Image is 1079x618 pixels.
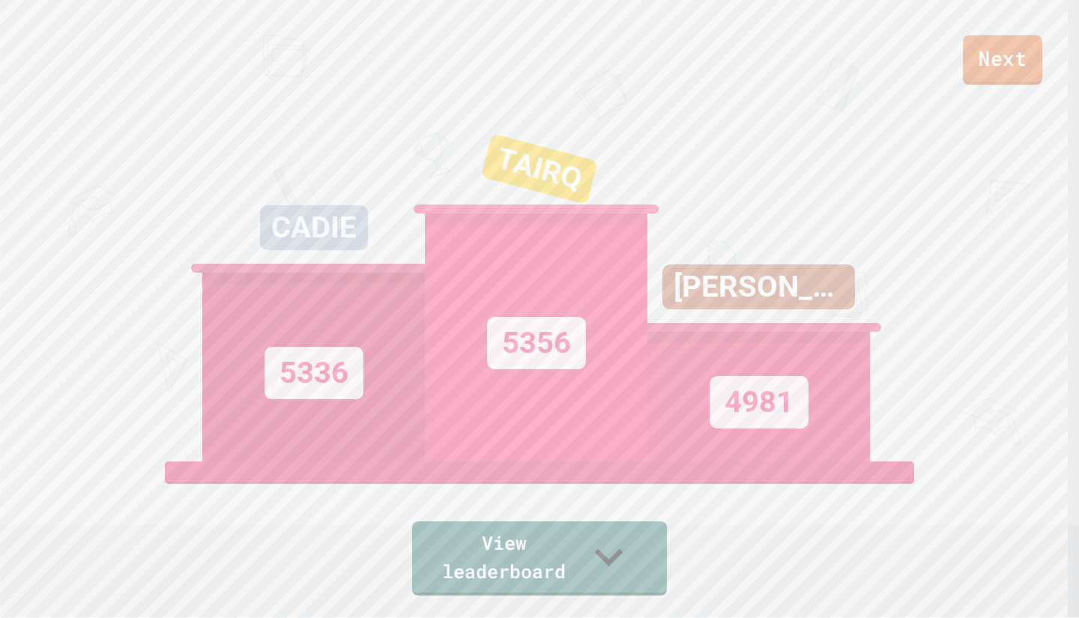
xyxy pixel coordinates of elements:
[480,133,597,205] div: TAIRQ
[260,205,368,250] div: CADIE
[963,35,1042,85] a: Next
[412,521,667,596] a: View leaderboard
[265,347,363,399] div: 5336
[710,376,809,428] div: 4981
[662,264,855,309] div: [PERSON_NAME] (._.)
[487,317,586,369] div: 5356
